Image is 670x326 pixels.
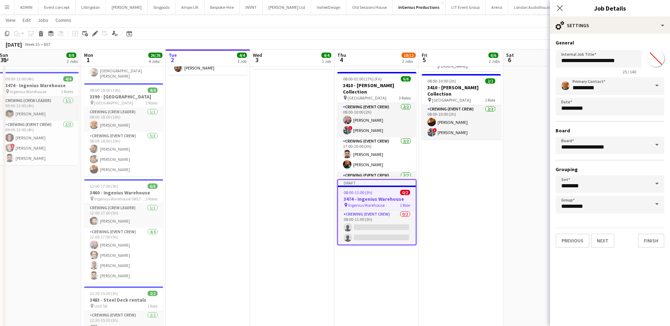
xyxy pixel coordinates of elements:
[401,76,411,81] span: 6/6
[399,95,411,101] span: 3 Roles
[84,108,163,132] app-card-role: Crewing (Crew Leader)1/108:00-18:00 (10h)[PERSON_NAME]
[94,303,107,309] span: Unit 58
[550,4,670,13] h3: Job Details
[23,17,31,23] span: Edit
[84,204,163,228] app-card-role: Crewing (Crew Leader)1/112:00-17:00 (5h)[PERSON_NAME]
[422,74,501,139] app-job-card: 08:00-10:00 (2h)2/23410 - [PERSON_NAME] Collection [GEOGRAPHIC_DATA]1 RoleCrewing (Event Crew)2/2...
[485,97,495,103] span: 1 Role
[84,189,163,196] h3: 3460 - Ingenius Warehouse
[38,17,48,23] span: Jobs
[148,291,158,296] span: 2/2
[83,56,93,64] span: 1
[432,97,471,103] span: [GEOGRAPHIC_DATA]
[617,69,642,74] span: 25 / 140
[422,84,501,97] h3: 3410 - [PERSON_NAME] Collection
[90,87,120,93] span: 08:00-18:00 (10h)
[402,53,416,58] span: 10/12
[337,103,416,137] app-card-role: Crewing (Event Crew)2/208:00-10:00 (2h)[PERSON_NAME]![PERSON_NAME]
[433,128,437,132] span: !
[3,16,18,25] a: View
[176,0,204,14] button: Ampix UK
[638,234,664,248] button: Finish
[348,126,352,130] span: !
[20,16,34,25] a: Edit
[10,89,46,94] span: Ingenius Warehouse
[84,93,163,100] h3: 3399 - [GEOGRAPHIC_DATA]
[23,42,41,47] span: Week 35
[338,196,416,202] h3: 3474 - Ingenius Warehouse
[14,0,38,14] button: ADMIN
[84,297,163,303] h3: 3483 - Steel Deck rentals
[556,40,664,46] h3: General
[427,78,456,84] span: 08:00-10:00 (2h)
[237,59,247,64] div: 1 Job
[321,53,331,58] span: 4/4
[106,0,148,14] button: [PERSON_NAME]
[76,0,106,14] button: Lillingston
[263,0,311,14] button: [PERSON_NAME] Ltd
[84,83,163,176] app-job-card: 08:00-18:00 (10h)4/43399 - [GEOGRAPHIC_DATA] [GEOGRAPHIC_DATA]2 RolesCrewing (Crew Leader)1/108:0...
[94,196,146,201] span: Ingenius Warehouse SW17 OBA
[6,17,16,23] span: View
[421,56,427,64] span: 5
[400,190,410,195] span: 0/2
[446,0,486,14] button: LIT Event Group
[168,52,177,58] span: Tue
[488,53,498,58] span: 6/6
[393,0,446,14] button: InGenius Productions
[146,100,158,105] span: 2 Roles
[148,183,158,189] span: 6/6
[556,234,589,248] button: Previous
[337,82,416,95] h3: 3410 - [PERSON_NAME] Collection
[44,42,51,47] div: BST
[556,166,664,173] h3: Grouping
[11,144,15,148] span: !
[344,190,372,195] span: 08:00-11:00 (3h)
[146,196,158,201] span: 3 Roles
[485,78,495,84] span: 2/2
[5,76,34,81] span: 09:00-13:00 (4h)
[237,53,247,58] span: 4/4
[422,52,427,58] span: Fri
[348,203,385,208] span: Ingenius Warehouse
[6,41,22,48] div: [DATE]
[337,179,416,245] app-job-card: Draft08:00-11:00 (3h)0/23474 - Ingenius Warehouse Ingenius Warehouse1 RoleCrewing (Event Crew)0/2...
[84,179,163,284] app-job-card: 12:00-17:00 (5h)6/63460 - Ingenius Warehouse Ingenius Warehouse SW17 OBA3 RolesCrewing (Crew Lead...
[338,210,416,244] app-card-role: Crewing (Event Crew)0/208:00-11:00 (3h)
[337,137,416,171] app-card-role: Crewing (Event Crew)2/217:00-20:00 (3h)[PERSON_NAME][PERSON_NAME]
[147,303,158,309] span: 1 Role
[348,95,386,101] span: [GEOGRAPHIC_DATA]
[148,53,162,58] span: 26/26
[55,17,71,23] span: Comms
[337,72,416,176] div: 08:00-01:00 (17h) (Fri)6/63410 - [PERSON_NAME] Collection [GEOGRAPHIC_DATA]3 RolesCrewing (Event ...
[336,56,346,64] span: 4
[90,291,118,296] span: 12:30-15:30 (3h)
[149,59,162,64] div: 4 Jobs
[422,105,501,139] app-card-role: Crewing (Event Crew)2/208:00-10:00 (2h)[PERSON_NAME]![PERSON_NAME]
[253,52,262,58] span: Wed
[38,0,76,14] button: Event concept
[148,87,158,93] span: 4/4
[204,0,240,14] button: Bespoke-Hire
[53,16,74,25] a: Comms
[35,16,51,25] a: Jobs
[322,59,331,64] div: 1 Job
[311,0,346,14] button: VortekDesign
[337,171,416,206] app-card-role: Crewing (Event Crew)2/2
[84,132,163,176] app-card-role: Crewing (Event Crew)3/308:00-18:00 (10h)[PERSON_NAME][PERSON_NAME][PERSON_NAME]
[167,56,177,64] span: 2
[505,56,514,64] span: 6
[550,17,670,34] div: Settings
[84,52,93,58] span: Mon
[240,0,263,14] button: INVNT
[90,183,118,189] span: 12:00-17:00 (5h)
[338,180,416,186] div: Draft
[402,59,415,64] div: 3 Jobs
[94,100,133,105] span: [GEOGRAPHIC_DATA]
[591,234,615,248] button: Next
[400,203,410,208] span: 1 Role
[346,0,393,14] button: Old Sessions House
